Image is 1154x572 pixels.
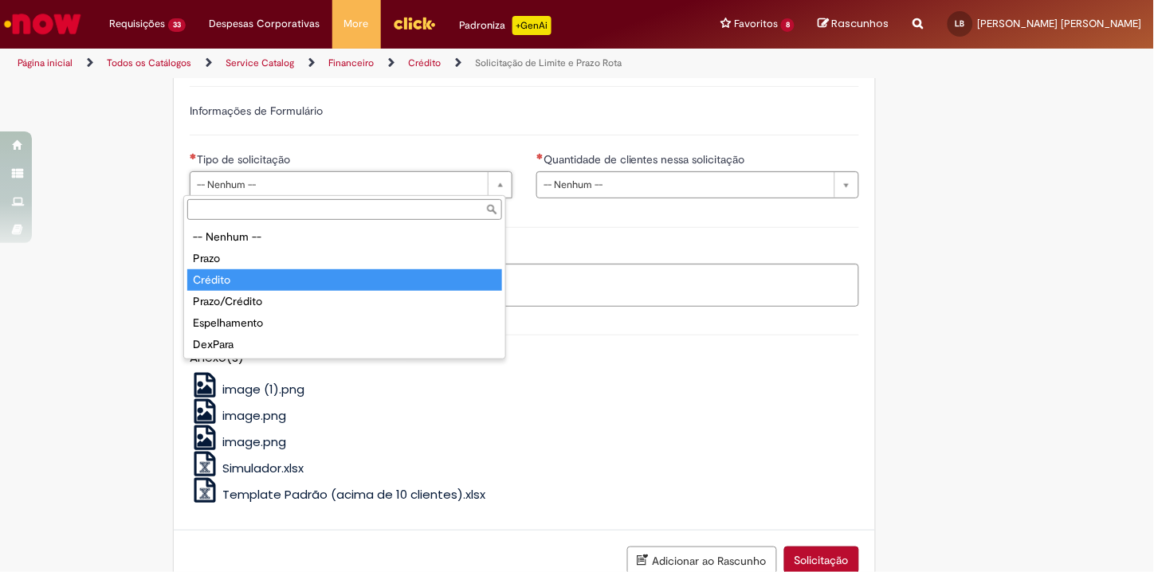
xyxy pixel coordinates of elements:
div: Crédito [187,269,502,291]
ul: Tipo de solicitação [184,223,505,358]
div: Prazo [187,248,502,269]
div: DexPara [187,334,502,355]
div: Prazo/Crédito [187,291,502,312]
div: -- Nenhum -- [187,226,502,248]
div: Espelhamento [187,312,502,334]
